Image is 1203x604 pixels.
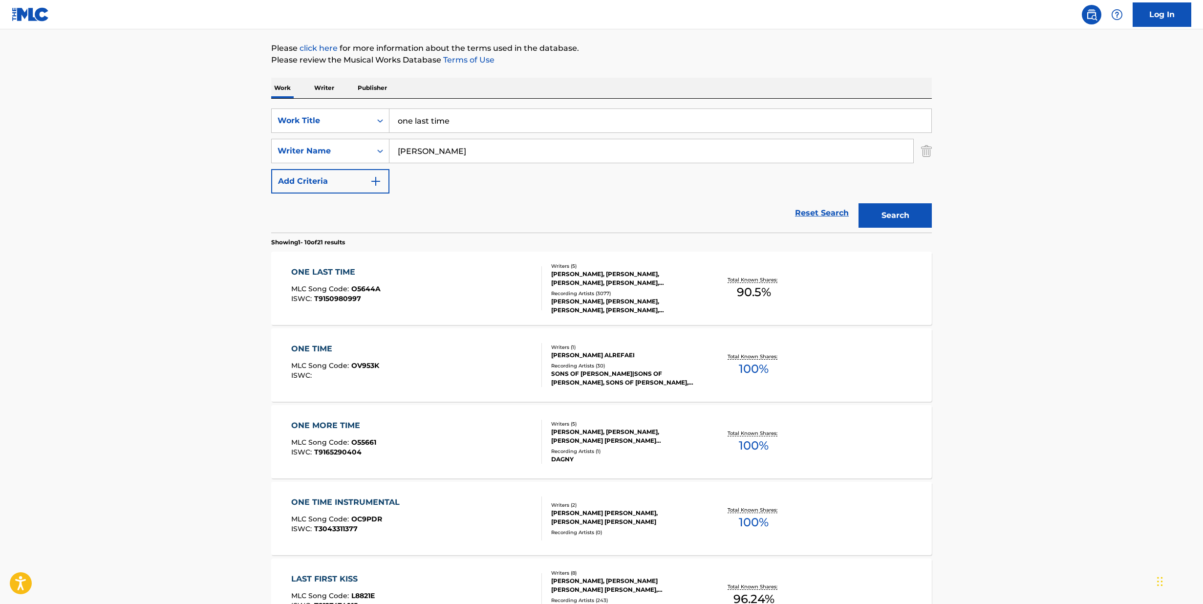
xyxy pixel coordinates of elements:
[278,145,365,157] div: Writer Name
[291,284,351,293] span: MLC Song Code :
[291,448,314,456] span: ISWC :
[291,361,351,370] span: MLC Song Code :
[728,506,780,514] p: Total Known Shares:
[551,448,699,455] div: Recording Artists ( 1 )
[271,252,932,325] a: ONE LAST TIMEMLC Song Code:O5644AISWC:T9150980997Writers (5)[PERSON_NAME], [PERSON_NAME], [PERSON...
[271,108,932,233] form: Search Form
[739,360,769,378] span: 100 %
[551,509,699,526] div: [PERSON_NAME] [PERSON_NAME], [PERSON_NAME] [PERSON_NAME]
[728,276,780,283] p: Total Known Shares:
[271,54,932,66] p: Please review the Musical Works Database
[737,283,771,301] span: 90.5 %
[291,524,314,533] span: ISWC :
[441,55,494,65] a: Terms of Use
[370,175,382,187] img: 9d2ae6d4665cec9f34b9.svg
[311,78,337,98] p: Writer
[551,577,699,594] div: [PERSON_NAME], [PERSON_NAME] [PERSON_NAME] [PERSON_NAME], [PERSON_NAME] JAN PATRIK [PERSON_NAME] ...
[291,294,314,303] span: ISWC :
[551,297,699,315] div: [PERSON_NAME], [PERSON_NAME], [PERSON_NAME], [PERSON_NAME], [PERSON_NAME], [PERSON_NAME], [PERSON...
[551,351,699,360] div: [PERSON_NAME] ALREFAEI
[291,266,381,278] div: ONE LAST TIME
[551,262,699,270] div: Writers ( 5 )
[291,573,375,585] div: LAST FIRST KISS
[291,591,351,600] span: MLC Song Code :
[551,270,699,287] div: [PERSON_NAME], [PERSON_NAME], [PERSON_NAME], [PERSON_NAME], [PERSON_NAME] [PERSON_NAME]
[351,361,379,370] span: OV953K
[1107,5,1127,24] div: Help
[271,238,345,247] p: Showing 1 - 10 of 21 results
[291,420,376,431] div: ONE MORE TIME
[1157,567,1163,596] div: Drag
[551,344,699,351] div: Writers ( 1 )
[551,369,699,387] div: SONS OF [PERSON_NAME]|SONS OF [PERSON_NAME], SONS OF [PERSON_NAME], YA'[PERSON_NAME], SONS OF [PE...
[291,343,379,355] div: ONE TIME
[739,437,769,454] span: 100 %
[351,438,376,447] span: O55661
[728,353,780,360] p: Total Known Shares:
[551,420,699,428] div: Writers ( 5 )
[551,529,699,536] div: Recording Artists ( 0 )
[551,290,699,297] div: Recording Artists ( 3077 )
[271,328,932,402] a: ONE TIMEMLC Song Code:OV953KISWC:Writers (1)[PERSON_NAME] ALREFAEIRecording Artists (30)SONS OF [...
[551,501,699,509] div: Writers ( 2 )
[728,430,780,437] p: Total Known Shares:
[1086,9,1097,21] img: search
[291,496,405,508] div: ONE TIME INSTRUMENTAL
[351,515,382,523] span: OC9PDR
[314,294,361,303] span: T9150980997
[271,405,932,478] a: ONE MORE TIMEMLC Song Code:O55661ISWC:T9165290404Writers (5)[PERSON_NAME], [PERSON_NAME], [PERSON...
[314,524,358,533] span: T3043311377
[921,139,932,163] img: Delete Criterion
[271,169,389,194] button: Add Criteria
[351,284,381,293] span: O5644A
[739,514,769,531] span: 100 %
[1111,9,1123,21] img: help
[291,438,351,447] span: MLC Song Code :
[551,455,699,464] div: DAGNY
[271,43,932,54] p: Please for more information about the terms used in the database.
[271,482,932,555] a: ONE TIME INSTRUMENTALMLC Song Code:OC9PDRISWC:T3043311377Writers (2)[PERSON_NAME] [PERSON_NAME], ...
[271,78,294,98] p: Work
[790,202,854,224] a: Reset Search
[551,362,699,369] div: Recording Artists ( 30 )
[291,515,351,523] span: MLC Song Code :
[351,591,375,600] span: L8821E
[1154,557,1203,604] iframe: Chat Widget
[314,448,362,456] span: T9165290404
[551,428,699,445] div: [PERSON_NAME], [PERSON_NAME], [PERSON_NAME] [PERSON_NAME] [PERSON_NAME] [PERSON_NAME], [PERSON_NAME]
[12,7,49,22] img: MLC Logo
[355,78,390,98] p: Publisher
[859,203,932,228] button: Search
[728,583,780,590] p: Total Known Shares:
[300,43,338,53] a: click here
[1082,5,1101,24] a: Public Search
[551,569,699,577] div: Writers ( 8 )
[551,597,699,604] div: Recording Artists ( 243 )
[278,115,365,127] div: Work Title
[1133,2,1191,27] a: Log In
[291,371,314,380] span: ISWC :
